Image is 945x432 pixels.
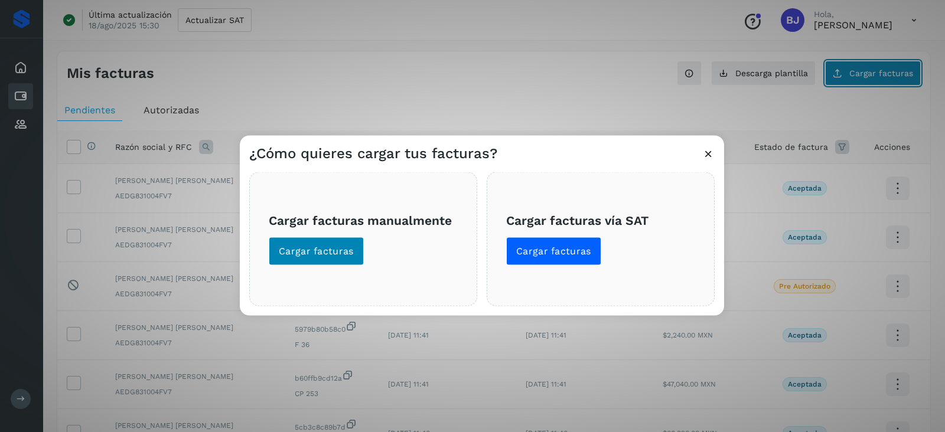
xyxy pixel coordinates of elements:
button: Cargar facturas [269,237,364,266]
button: Cargar facturas [506,237,601,266]
h3: Cargar facturas manualmente [269,212,458,227]
span: Cargar facturas [516,245,591,258]
span: Cargar facturas [279,245,354,258]
h3: ¿Cómo quieres cargar tus facturas? [249,145,497,162]
h3: Cargar facturas vía SAT [506,212,695,227]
